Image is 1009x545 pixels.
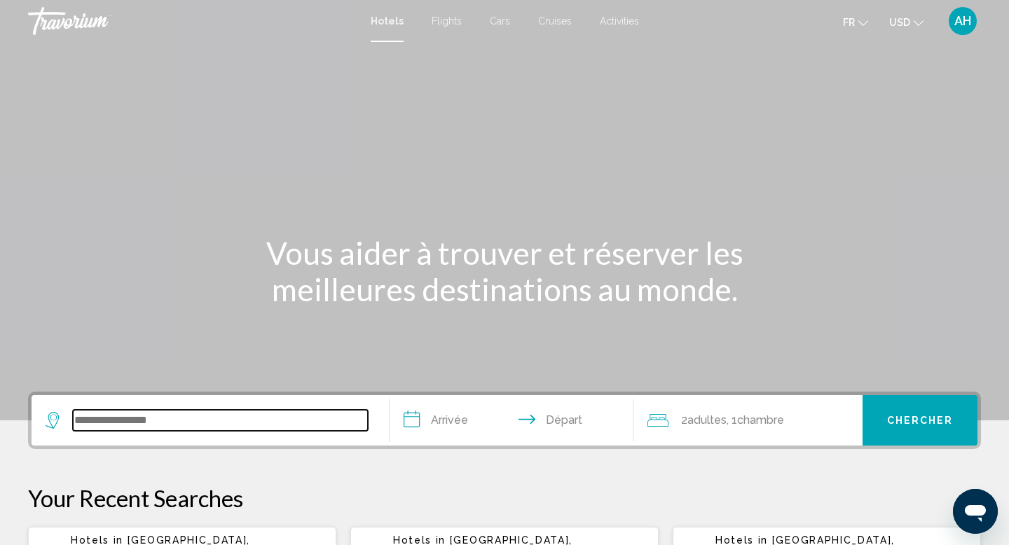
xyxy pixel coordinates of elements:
p: Your Recent Searches [28,484,981,512]
div: Search widget [32,395,977,446]
h1: Vous aider à trouver et réserver les meilleures destinations au monde. [242,235,767,308]
button: Change currency [889,12,924,32]
a: Activities [600,15,639,27]
a: Cruises [538,15,572,27]
button: Change language [843,12,868,32]
a: Hotels [371,15,404,27]
span: USD [889,17,910,28]
span: Chercher [887,415,954,427]
span: , 1 [727,411,784,430]
span: Adultes [687,413,727,427]
span: AH [954,14,971,28]
iframe: Bouton de lancement de la fenêtre de messagerie [953,489,998,534]
span: Chambre [737,413,784,427]
a: Flights [432,15,462,27]
button: Travelers: 2 adults, 0 children [633,395,863,446]
span: fr [843,17,855,28]
a: Cars [490,15,510,27]
a: Travorium [28,7,357,35]
button: Check in and out dates [390,395,633,446]
span: 2 [681,411,727,430]
button: User Menu [945,6,981,36]
button: Chercher [863,395,977,446]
